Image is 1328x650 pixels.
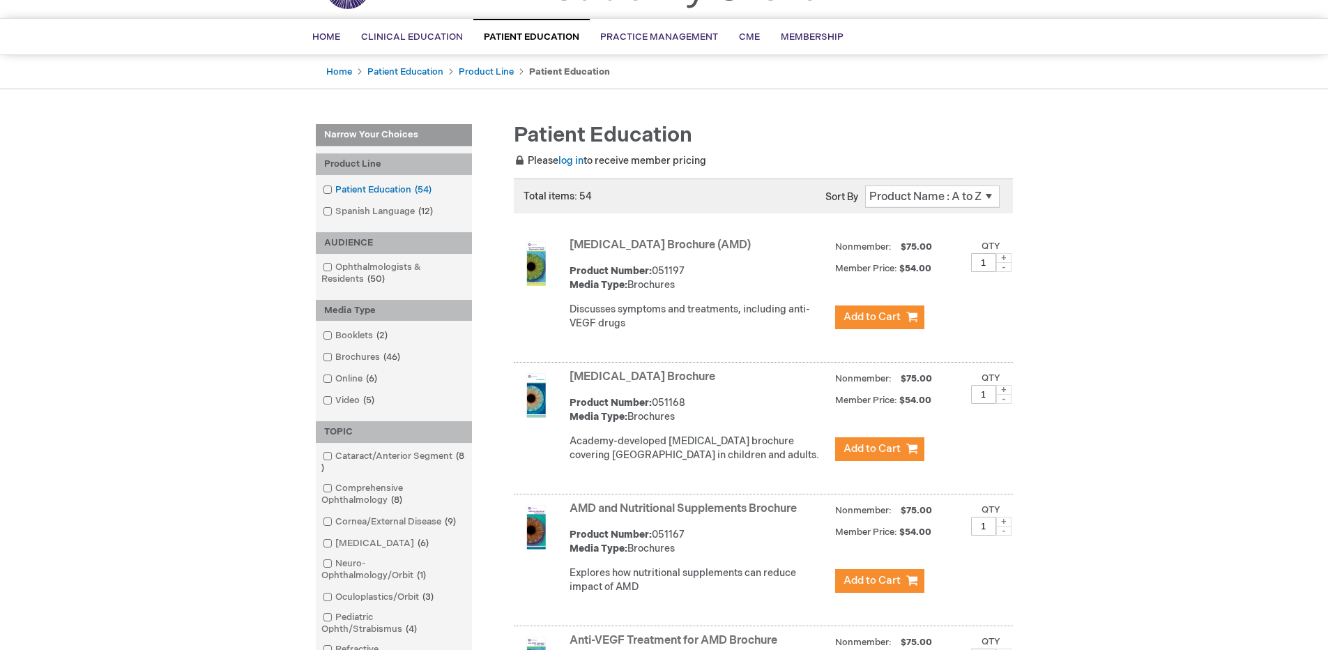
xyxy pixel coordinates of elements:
[319,450,468,475] a: Cataract/Anterior Segment8
[319,372,383,386] a: Online6
[570,397,652,409] strong: Product Number:
[982,636,1000,647] label: Qty
[319,261,468,286] a: Ophthalmologists & Residents50
[835,437,924,461] button: Add to Cart
[899,395,933,406] span: $54.00
[319,351,406,364] a: Brochures46
[844,442,901,455] span: Add to Cart
[835,239,892,256] strong: Nonmember:
[558,155,583,167] a: log in
[316,300,472,322] div: Media Type
[835,263,897,274] strong: Member Price:
[570,396,828,424] div: 051168 Brochures
[570,529,652,541] strong: Product Number:
[319,515,461,529] a: Cornea/External Disease9
[514,373,558,418] img: Amblyopia Brochure
[316,421,472,443] div: TOPIC
[835,370,892,388] strong: Nonmember:
[316,153,472,175] div: Product Line
[899,263,933,274] span: $54.00
[380,352,404,363] span: 46
[411,184,435,195] span: 54
[570,543,627,554] strong: Media Type:
[459,66,514,77] a: Product Line
[982,372,1000,384] label: Qty
[319,394,380,407] a: Video5
[570,279,627,291] strong: Media Type:
[326,66,352,77] a: Home
[319,329,393,342] a: Booklets2
[514,505,558,550] img: AMD and Nutritional Supplements Brochure
[835,305,924,329] button: Add to Cart
[570,370,715,384] a: [MEDICAL_DATA] Brochure
[319,482,468,507] a: Comprehensive Ophthalmology8
[360,395,378,406] span: 5
[781,31,844,43] span: Membership
[388,494,406,506] span: 8
[362,373,381,384] span: 6
[570,303,828,331] p: Discusses symptoms and treatments, including anti-VEGF drugs
[835,569,924,593] button: Add to Cart
[570,411,627,423] strong: Media Type:
[361,31,463,43] span: Clinical Education
[844,310,901,324] span: Add to Cart
[570,528,828,556] div: 051167 Brochures
[414,538,432,549] span: 6
[825,191,858,203] label: Sort By
[529,66,610,77] strong: Patient Education
[321,451,464,474] span: 8
[570,502,797,515] a: AMD and Nutritional Supplements Brochure
[570,566,828,594] p: Explores how nutritional supplements can reduce impact of AMD
[982,241,1000,252] label: Qty
[600,31,718,43] span: Practice Management
[570,264,828,292] div: 051197 Brochures
[415,206,436,217] span: 12
[319,537,434,550] a: [MEDICAL_DATA]6
[413,570,429,581] span: 1
[319,557,468,582] a: Neuro-Ophthalmology/Orbit1
[319,591,439,604] a: Oculoplastics/Orbit3
[514,123,692,148] span: Patient Education
[373,330,391,341] span: 2
[312,31,340,43] span: Home
[899,241,934,252] span: $75.00
[835,395,897,406] strong: Member Price:
[844,574,901,587] span: Add to Cart
[899,637,934,648] span: $75.00
[402,623,420,635] span: 4
[319,183,437,197] a: Patient Education54
[971,385,996,404] input: Qty
[367,66,443,77] a: Patient Education
[524,190,592,202] span: Total items: 54
[484,31,579,43] span: Patient Education
[364,273,388,285] span: 50
[570,265,652,277] strong: Product Number:
[570,239,751,252] a: [MEDICAL_DATA] Brochure (AMD)
[319,205,438,218] a: Spanish Language12
[739,31,760,43] span: CME
[971,517,996,536] input: Qty
[835,527,897,538] strong: Member Price:
[835,502,892,520] strong: Nonmember:
[316,124,472,146] strong: Narrow Your Choices
[316,232,472,254] div: AUDIENCE
[419,591,437,603] span: 3
[899,527,933,538] span: $54.00
[982,504,1000,515] label: Qty
[971,253,996,272] input: Qty
[514,241,558,286] img: Age-Related Macular Degeneration Brochure (AMD)
[319,611,468,636] a: Pediatric Ophth/Strabismus4
[441,516,459,527] span: 9
[899,505,934,516] span: $75.00
[514,155,706,167] span: Please to receive member pricing
[570,434,828,462] p: Academy-developed [MEDICAL_DATA] brochure covering [GEOGRAPHIC_DATA] in children and adults.
[570,634,777,647] a: Anti-VEGF Treatment for AMD Brochure
[899,373,934,384] span: $75.00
